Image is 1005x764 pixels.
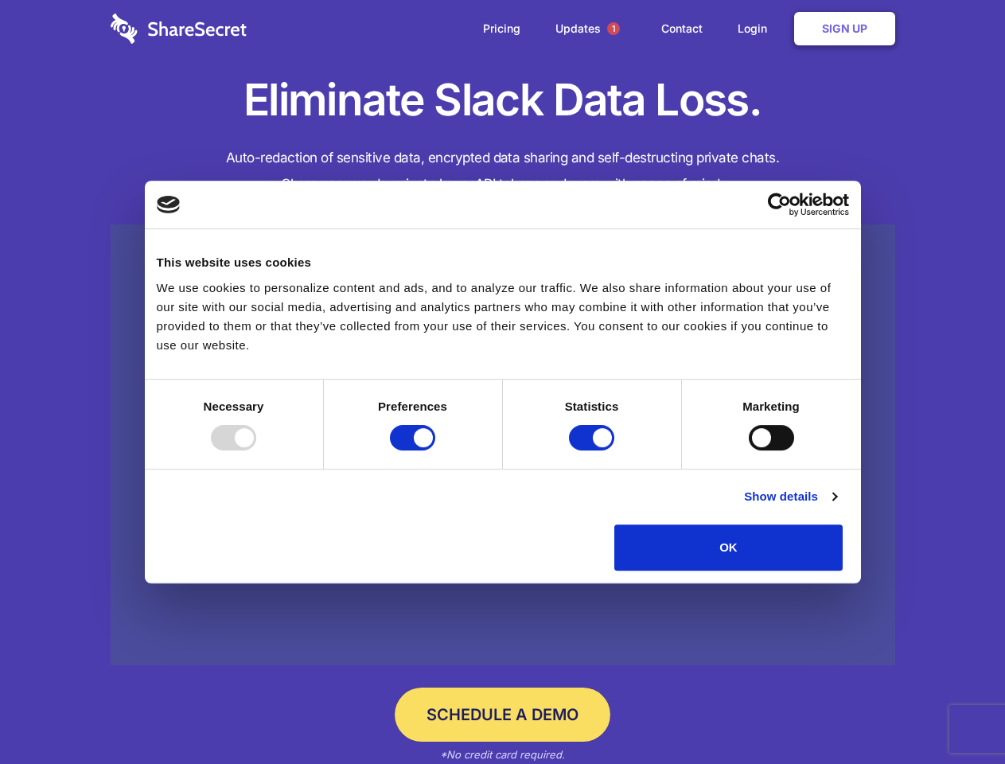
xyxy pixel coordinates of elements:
button: OK [614,524,843,571]
a: Pricing [467,4,536,53]
a: Usercentrics Cookiebot - opens in a new window [710,193,849,216]
a: Show details [744,487,836,506]
strong: Necessary [204,400,264,413]
img: logo-wordmark-white-trans-d4663122ce5f474addd5e946df7df03e33cb6a1c49d2221995e7729f52c070b2.svg [111,14,247,44]
div: We use cookies to personalize content and ads, and to analyze our traffic. We also share informat... [157,279,849,355]
strong: Marketing [742,400,800,413]
img: logo [157,196,181,213]
a: Wistia video thumbnail [111,224,895,666]
a: Login [722,4,791,53]
a: Sign Up [794,12,895,45]
h1: Eliminate Slack Data Loss. [111,72,895,129]
em: *No credit card required. [440,748,565,761]
a: Schedule a Demo [395,688,610,742]
span: 1 [607,22,620,35]
strong: Statistics [565,400,619,413]
a: Contact [645,4,719,53]
h4: Auto-redaction of sensitive data, encrypted data sharing and self-destructing private chats. Shar... [111,145,895,197]
div: This website uses cookies [157,253,849,272]
strong: Preferences [378,400,447,413]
